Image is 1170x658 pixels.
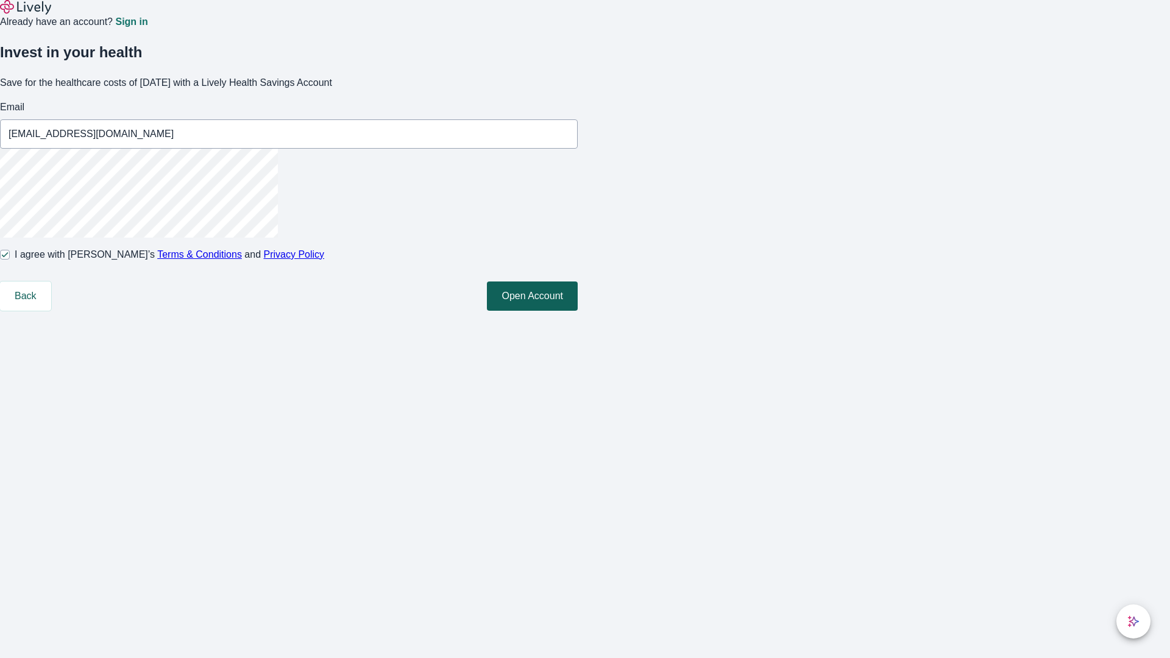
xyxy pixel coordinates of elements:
button: Open Account [487,281,578,311]
button: chat [1116,604,1150,639]
a: Terms & Conditions [157,249,242,260]
a: Privacy Policy [264,249,325,260]
svg: Lively AI Assistant [1127,615,1140,628]
a: Sign in [115,17,147,27]
span: I agree with [PERSON_NAME]’s and [15,247,324,262]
